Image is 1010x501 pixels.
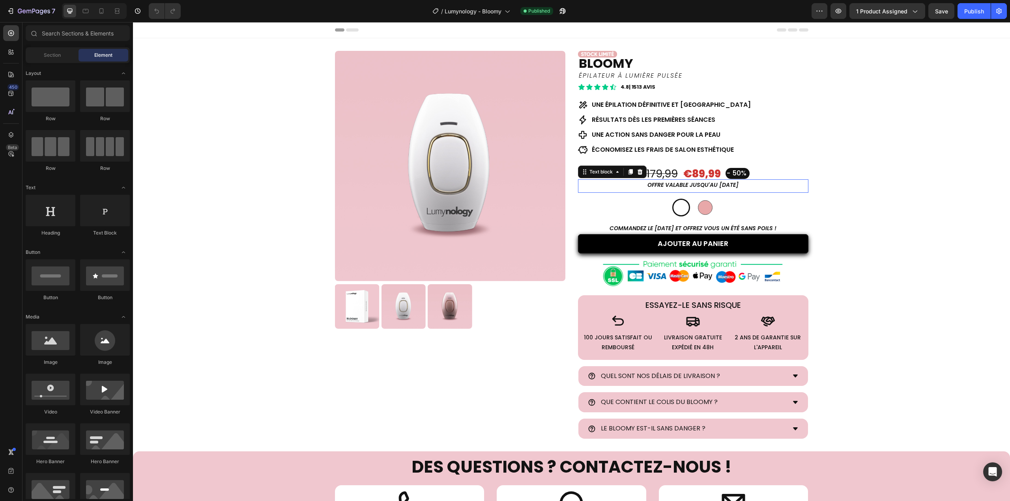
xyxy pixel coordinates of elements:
div: Text Block [80,229,130,237]
img: Payement_securise_fr_klarna_e889c518-28b2-461a-93ac-57d02431d135.png [468,238,652,266]
p: Résultats dès les premières séances [459,93,618,102]
div: 50% [599,146,614,156]
div: Heading [26,229,75,237]
button: 7 [3,3,59,19]
img: BLOOMY - Lumynology [295,262,339,307]
span: Toggle open [117,311,130,323]
div: Open Intercom Messenger [983,462,1002,481]
span: Media [26,313,39,320]
span: Toggle open [117,67,130,80]
div: Publish [964,7,984,15]
span: Button [26,249,40,256]
span: Layout [26,70,41,77]
div: Undo/Redo [149,3,181,19]
button: Save [928,3,954,19]
input: Search Sections & Elements [26,25,130,41]
div: Image [80,359,130,366]
p: Une épilation définitive et [GEOGRAPHIC_DATA] [459,78,618,88]
p: Commandez le [DATE] et offrez vous un été sans poils ! [446,201,675,211]
img: BLOOMY - Lumynology [248,262,293,307]
img: BLOOMY - Lumynology [202,29,432,259]
span: Save [935,8,948,15]
iframe: Design area [133,22,1010,501]
p: LIVRAISON GRATUITE EXPÉDIÉ EN 48H [524,311,596,330]
span: Toggle open [117,246,130,259]
p: Quel sont nos délais de livraison ? [468,348,587,360]
p: Économisez les frais de salon esthétique [459,123,618,132]
p: 100 JOURS SATISFAIT OU REMBOURSÉ [450,311,521,330]
p: Le Bloomy est-il sans danger ? [468,401,572,412]
button: Publish [958,3,991,19]
div: Beta [6,144,19,151]
span: Text [26,184,36,191]
button: AJOUTER AU PANIER [445,212,675,231]
div: 450 [7,84,19,90]
span: Element [94,52,112,59]
div: Row [26,115,75,122]
div: Image [26,359,75,366]
p: 4.8| 1513 AVIS [488,60,522,69]
p: OFFRE valable jusqu'au [DATE] [446,158,675,168]
span: / [441,7,443,15]
p: épilateur à lumière pulsée [446,48,675,60]
p: 2 ANS DE GARANTIE SUR L'APPAREIL [599,311,671,330]
p: que contient le colis du Bloomy ? [468,374,585,386]
p: Une action sans danger pour la peau [459,108,618,117]
div: Hero Banner [80,458,130,465]
div: Row [80,115,130,122]
div: AJOUTER AU PANIER [525,215,595,228]
div: Row [26,165,75,172]
span: Published [528,7,550,15]
div: €179,99 [503,144,546,159]
div: Video Banner [80,408,130,415]
span: Lumynology - Bloomy [445,7,501,15]
p: essayez-le sans risque [446,278,675,288]
div: Text block [455,146,481,153]
div: €89,99 [550,144,589,159]
div: - [593,146,599,157]
div: Hero Banner [26,458,75,465]
p: 7 [52,6,55,16]
img: limit_1.png [445,29,484,35]
h1: BLOOMY [445,32,675,50]
div: Button [80,294,130,301]
div: Row [80,165,130,172]
span: 1 product assigned [856,7,907,15]
button: 1 product assigned [849,3,925,19]
div: Video [26,408,75,415]
p: des questions ? Contactez-nous ! [1,434,876,456]
span: Section [44,52,61,59]
div: Button [26,294,75,301]
span: Toggle open [117,181,130,194]
img: BLOOMY - Lumynology [202,262,246,307]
